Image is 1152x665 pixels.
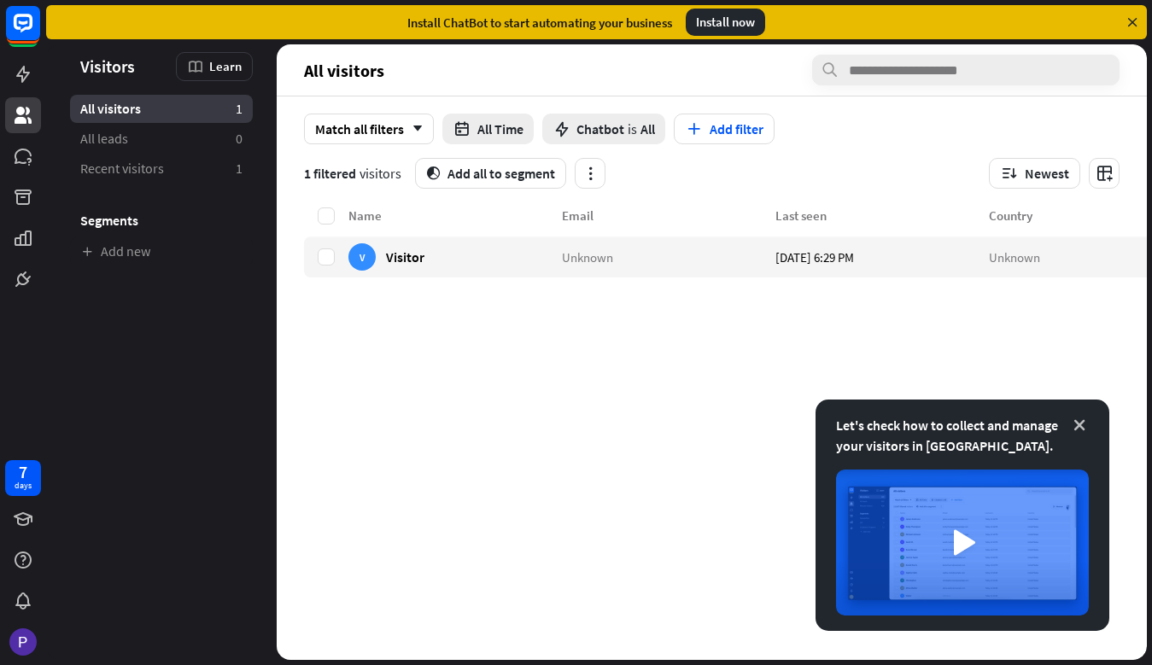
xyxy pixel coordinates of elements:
span: Visitor [386,248,424,265]
span: All [640,120,655,137]
div: Install now [686,9,765,36]
div: Last seen [775,207,989,224]
button: segmentAdd all to segment [415,158,566,189]
i: arrow_down [404,124,423,134]
button: All Time [442,114,534,144]
span: Unknown [562,248,613,265]
div: Let's check how to collect and manage your visitors in [GEOGRAPHIC_DATA]. [836,415,1089,456]
div: days [15,480,32,492]
span: Learn [209,58,242,74]
span: is [628,120,637,137]
div: 7 [19,464,27,480]
div: Name [348,207,562,224]
span: All leads [80,130,128,148]
aside: 1 [236,160,243,178]
span: All visitors [80,100,141,118]
a: 7 days [5,460,41,496]
span: All visitors [304,61,384,80]
img: image [836,470,1089,615]
span: Recent visitors [80,160,164,178]
i: segment [426,166,441,180]
aside: 1 [236,100,243,118]
a: Add new [70,237,253,265]
span: [DATE] 6:29 PM [775,248,854,265]
aside: 0 [236,130,243,148]
span: Unknown [989,248,1040,265]
h3: Segments [70,212,253,229]
a: Recent visitors 1 [70,155,253,183]
button: Newest [989,158,1080,189]
span: Chatbot [576,120,624,137]
a: All leads 0 [70,125,253,153]
button: Add filter [674,114,775,144]
button: Open LiveChat chat widget [14,7,65,58]
div: Email [562,207,775,224]
span: Visitors [80,56,135,76]
span: 1 filtered [304,165,356,182]
span: visitors [360,165,401,182]
div: Match all filters [304,114,434,144]
div: V [348,243,376,271]
div: Install ChatBot to start automating your business [407,15,672,31]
